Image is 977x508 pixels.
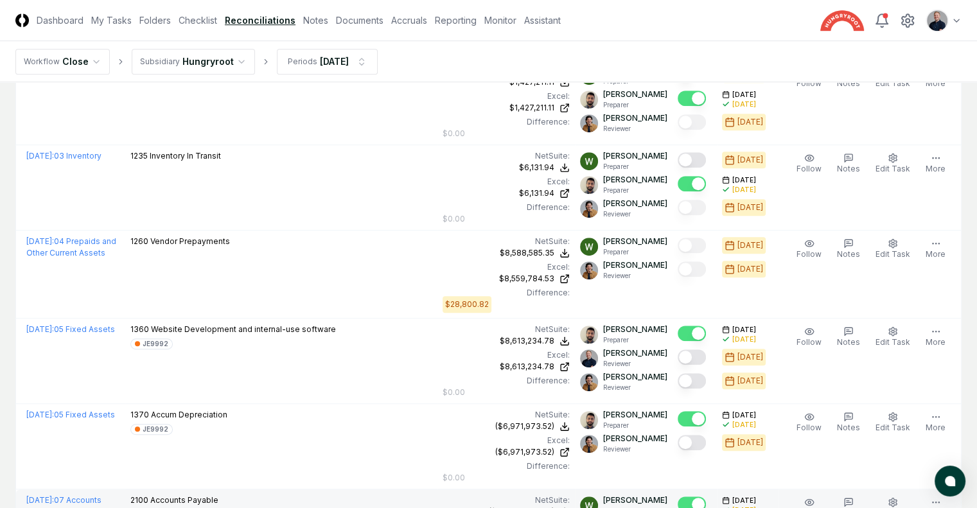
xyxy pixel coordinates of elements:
[509,76,554,88] div: $1,427,211.11
[737,375,763,387] div: [DATE]
[580,114,598,132] img: ACg8ocIj8Ed1971QfF93IUVvJX6lPm3y0CRToLvfAg4p8TYQk6NAZIo=s96-c
[794,236,824,263] button: Follow
[603,433,667,444] p: [PERSON_NAME]
[495,446,554,458] div: ($6,971,973.52)
[737,116,763,128] div: [DATE]
[443,150,570,162] div: NetSuite :
[443,188,570,199] a: $6,131.94
[443,102,570,114] a: $1,427,211.11
[500,361,554,372] div: $8,613,234.78
[603,383,667,392] p: Reviewer
[834,236,863,263] button: Notes
[797,423,822,432] span: Follow
[797,78,822,88] span: Follow
[336,13,383,27] a: Documents
[130,410,149,419] span: 1370
[443,349,570,361] div: Excel:
[443,495,570,506] div: NetSuite :
[837,78,860,88] span: Notes
[443,236,570,247] div: NetSuite :
[603,162,667,171] p: Preparer
[143,339,168,349] div: JE9992
[130,423,173,435] a: JE9992
[927,10,947,31] img: ACg8ocLvq7MjQV6RZF1_Z8o96cGG_vCwfvrLdMx8PuJaibycWA8ZaAE=s96-c
[603,186,667,195] p: Preparer
[580,176,598,194] img: d09822cc-9b6d-4858-8d66-9570c114c672_214030b4-299a-48fd-ad93-fc7c7aef54c6.png
[873,150,913,177] button: Edit Task
[509,102,554,114] div: $1,427,211.11
[150,151,221,161] span: Inventory In Transit
[603,271,667,281] p: Reviewer
[26,324,54,334] span: [DATE] :
[603,198,667,209] p: [PERSON_NAME]
[580,261,598,279] img: ACg8ocIj8Ed1971QfF93IUVvJX6lPm3y0CRToLvfAg4p8TYQk6NAZIo=s96-c
[499,273,554,285] div: $8,559,784.53
[732,90,756,100] span: [DATE]
[150,236,230,246] span: Vendor Prepayments
[443,324,570,335] div: NetSuite :
[603,335,667,345] p: Preparer
[288,56,317,67] div: Periods
[732,420,756,430] div: [DATE]
[797,249,822,259] span: Follow
[603,89,667,100] p: [PERSON_NAME]
[678,200,706,215] button: Mark complete
[737,351,763,363] div: [DATE]
[495,421,554,432] div: ($6,971,973.52)
[603,324,667,335] p: [PERSON_NAME]
[130,324,149,334] span: 1360
[179,13,217,27] a: Checklist
[797,337,822,347] span: Follow
[443,202,570,213] div: Difference:
[500,335,554,347] div: $8,613,234.78
[443,273,570,285] a: $8,559,784.53
[443,176,570,188] div: Excel:
[732,410,756,420] span: [DATE]
[837,337,860,347] span: Notes
[500,247,554,259] div: $8,588,585.35
[603,371,667,383] p: [PERSON_NAME]
[876,423,910,432] span: Edit Task
[495,421,570,432] button: ($6,971,973.52)
[443,375,570,387] div: Difference:
[500,335,570,347] button: $8,613,234.78
[500,247,570,259] button: $8,588,585.35
[603,359,667,369] p: Reviewer
[923,236,948,263] button: More
[732,325,756,335] span: [DATE]
[834,409,863,436] button: Notes
[443,361,570,372] a: $8,613,234.78
[320,55,349,68] div: [DATE]
[876,78,910,88] span: Edit Task
[873,409,913,436] button: Edit Task
[15,49,378,74] nav: breadcrumb
[150,495,218,505] span: Accounts Payable
[603,409,667,421] p: [PERSON_NAME]
[923,150,948,177] button: More
[580,326,598,344] img: d09822cc-9b6d-4858-8d66-9570c114c672_214030b4-299a-48fd-ad93-fc7c7aef54c6.png
[678,91,706,106] button: Mark complete
[443,128,465,139] div: $0.00
[443,387,465,398] div: $0.00
[26,236,54,246] span: [DATE] :
[580,411,598,429] img: d09822cc-9b6d-4858-8d66-9570c114c672_214030b4-299a-48fd-ad93-fc7c7aef54c6.png
[130,236,148,246] span: 1260
[603,209,667,219] p: Reviewer
[580,91,598,109] img: d09822cc-9b6d-4858-8d66-9570c114c672_214030b4-299a-48fd-ad93-fc7c7aef54c6.png
[26,410,115,419] a: [DATE]:05 Fixed Assets
[837,164,860,173] span: Notes
[732,100,756,109] div: [DATE]
[732,335,756,344] div: [DATE]
[37,13,84,27] a: Dashboard
[603,444,667,454] p: Reviewer
[678,373,706,389] button: Mark complete
[603,421,667,430] p: Preparer
[443,91,570,102] div: Excel:
[443,472,465,484] div: $0.00
[678,349,706,365] button: Mark complete
[834,324,863,351] button: Notes
[678,152,706,168] button: Mark complete
[524,13,561,27] a: Assistant
[876,249,910,259] span: Edit Task
[678,238,706,253] button: Mark complete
